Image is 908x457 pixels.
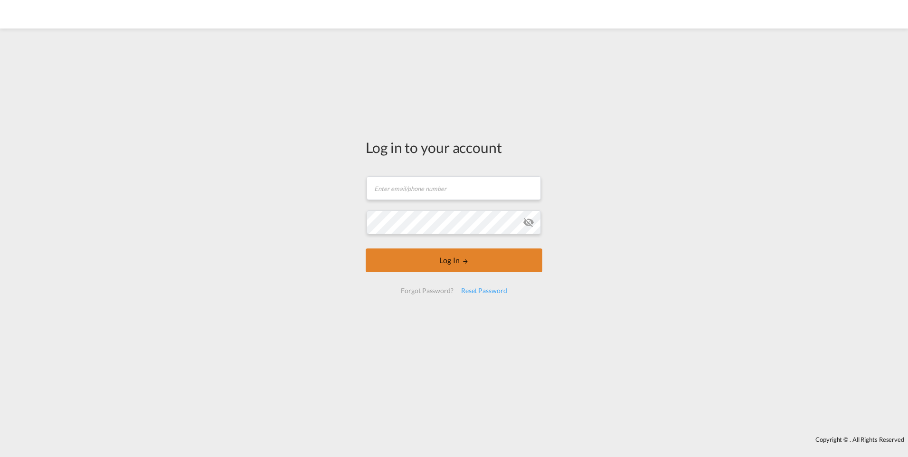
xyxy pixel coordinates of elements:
[366,137,542,157] div: Log in to your account
[367,176,541,200] input: Enter email/phone number
[366,248,542,272] button: LOGIN
[397,282,457,299] div: Forgot Password?
[457,282,511,299] div: Reset Password
[523,217,534,228] md-icon: icon-eye-off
